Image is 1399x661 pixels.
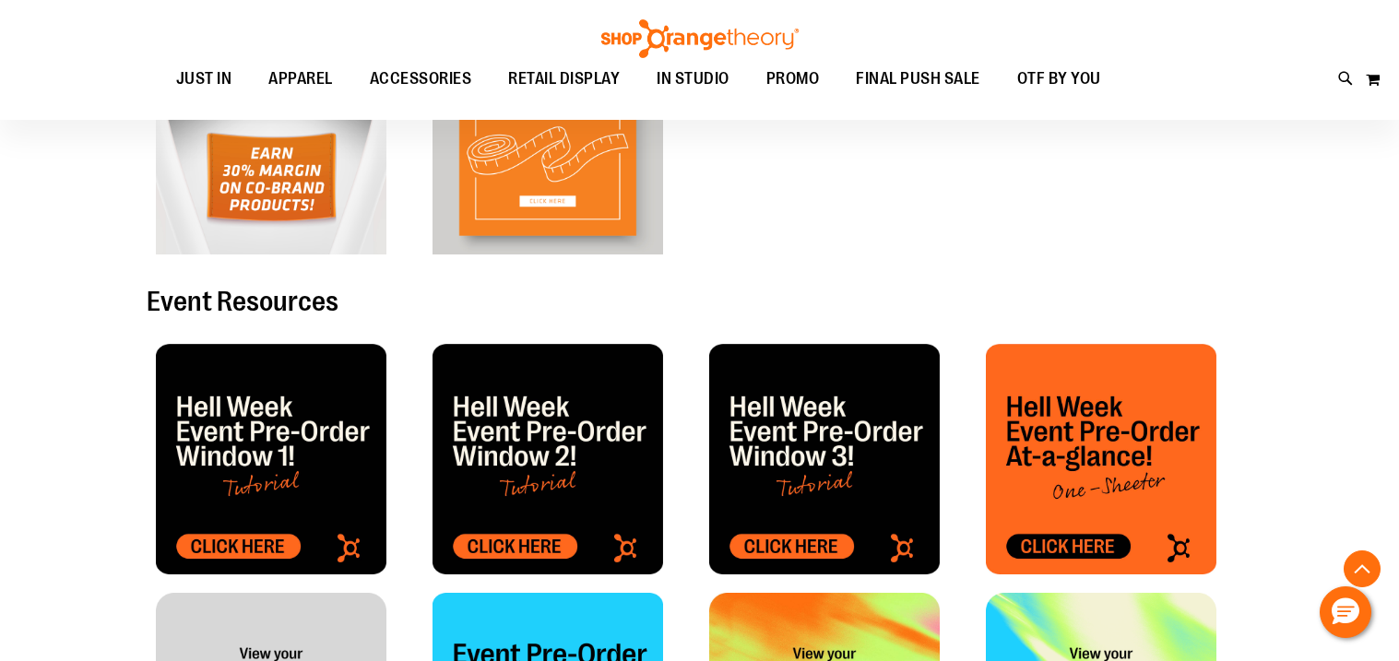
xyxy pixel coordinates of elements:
[508,58,620,100] span: RETAIL DISPLAY
[837,58,999,100] a: FINAL PUSH SALE
[351,58,491,100] a: ACCESSORIES
[370,58,472,100] span: ACCESSORIES
[250,58,351,100] a: APPAREL
[709,344,940,574] img: OTF - Studio Sale Tile
[599,19,801,58] img: Shop Orangetheory
[1017,58,1101,100] span: OTF BY YOU
[986,344,1216,574] img: HELLWEEK_Allocation Tile
[856,58,980,100] span: FINAL PUSH SALE
[158,58,251,100] a: JUST IN
[999,58,1120,100] a: OTF BY YOU
[1344,550,1381,587] button: Back To Top
[156,24,386,254] img: OTF Tile - Co Brand Marketing
[638,58,748,100] a: IN STUDIO
[657,58,729,100] span: IN STUDIO
[490,58,638,100] a: RETAIL DISPLAY
[766,58,820,100] span: PROMO
[176,58,232,100] span: JUST IN
[147,287,1253,316] h2: Event Resources
[1320,586,1371,638] button: Hello, have a question? Let’s chat.
[433,344,663,574] img: OTF - Studio Sale Tile
[268,58,333,100] span: APPAREL
[156,344,386,574] img: OTF - Studio Sale Tile
[748,58,838,100] a: PROMO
